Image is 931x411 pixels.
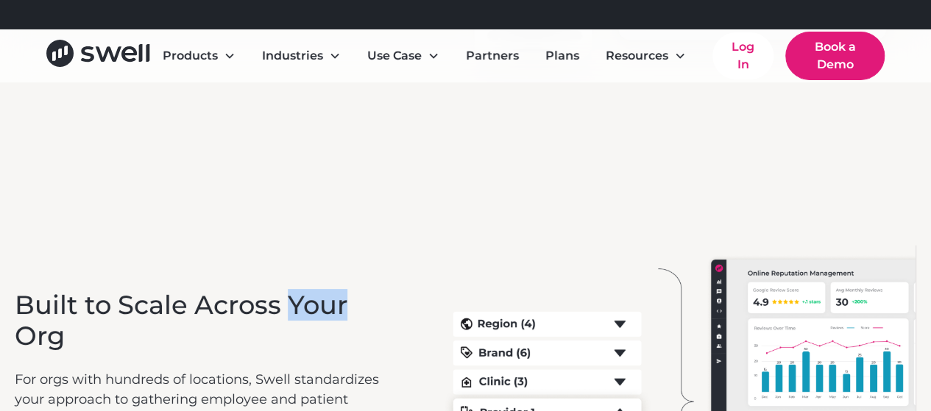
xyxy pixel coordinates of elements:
div: Products [163,47,218,65]
a: Plans [534,41,591,71]
div: Use Case [367,47,422,65]
div: Industries [250,41,353,71]
a: Book a Demo [785,32,885,80]
h3: Built to Scale Across Your Org [15,290,392,351]
div: Products [151,41,247,71]
a: home [46,40,150,72]
div: Resources [606,47,668,65]
div: Use Case [355,41,451,71]
div: Industries [262,47,323,65]
a: Log In [712,32,774,79]
iframe: Chat Widget [857,340,931,411]
div: Resources [594,41,698,71]
a: Partners [454,41,531,71]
